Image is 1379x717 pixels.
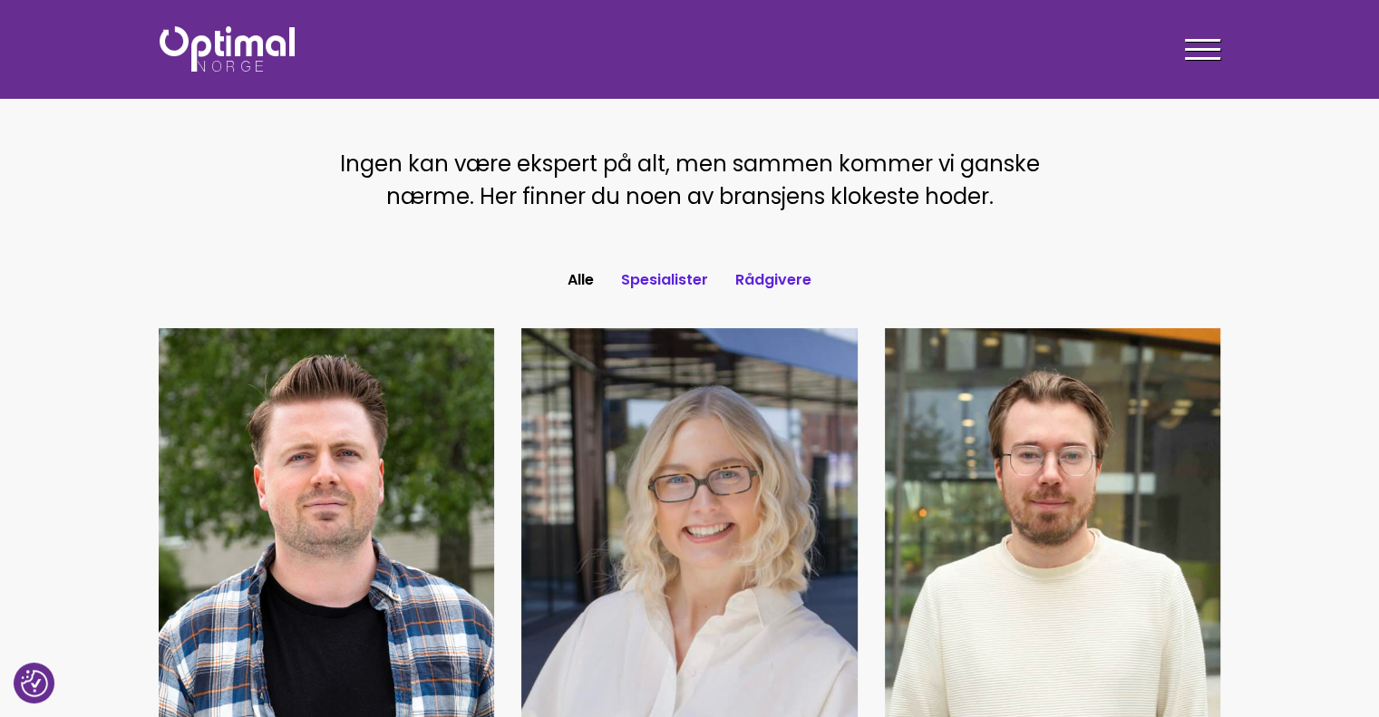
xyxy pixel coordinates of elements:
button: Samtykkepreferanser [21,670,48,697]
img: Revisit consent button [21,670,48,697]
button: Alle [554,264,607,296]
button: Rådgivere [722,264,825,296]
span: Ingen kan være ekspert på alt, men sammen kommer vi ganske nærme. Her finner du noen av bransjens... [340,149,1040,211]
img: Optimal Norge [160,26,295,72]
button: Spesialister [607,264,722,296]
